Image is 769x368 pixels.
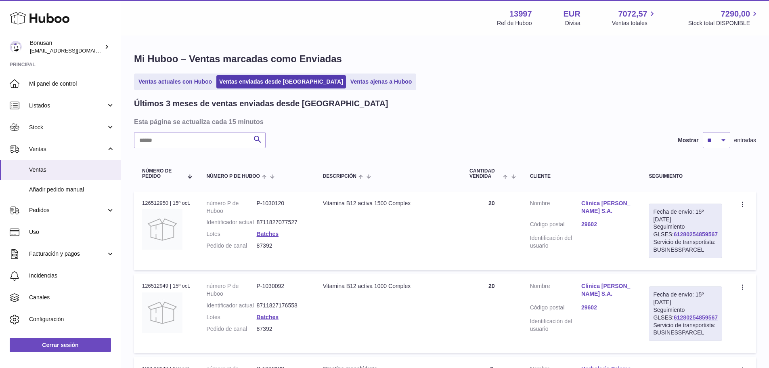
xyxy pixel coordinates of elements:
span: Incidencias [29,272,115,280]
td: 20 [461,274,522,353]
div: 126512949 | 15º oct. [142,282,190,290]
div: Seguimiento GLSES: [649,204,722,258]
dt: Lotes [206,313,256,321]
img: no-photo.jpg [142,209,182,250]
dd: P-1030120 [257,200,307,215]
a: 7072,57 Ventas totales [612,8,657,27]
span: Mi panel de control [29,80,115,88]
span: Facturación y pagos [29,250,106,258]
span: 7290,00 [721,8,750,19]
a: 29602 [581,304,633,311]
dt: número P de Huboo [206,282,256,298]
span: Stock total DISPONIBLE [688,19,759,27]
span: Stock [29,124,106,131]
span: Ventas totales [612,19,657,27]
div: Seguimiento [649,174,722,179]
h1: Mi Huboo – Ventas marcadas como Enviadas [134,53,756,65]
dd: 87392 [257,325,307,333]
span: Listados [29,102,106,109]
a: 29602 [581,221,633,228]
dt: Pedido de canal [206,325,256,333]
h3: Esta página se actualiza cada 15 minutos [134,117,754,126]
dt: Identificación del usuario [530,234,581,250]
a: Clinica [PERSON_NAME] S.A. [581,200,633,215]
img: no-photo.jpg [142,292,182,333]
div: 126512950 | 15º oct. [142,200,190,207]
div: Bonusan [30,39,103,55]
div: Divisa [565,19,580,27]
dt: Nombre [530,200,581,217]
a: Cerrar sesión [10,338,111,352]
span: 7072,57 [618,8,647,19]
span: Pedidos [29,206,106,214]
h2: Últimos 3 meses de ventas enviadas desde [GEOGRAPHIC_DATA] [134,98,388,109]
div: Vitamina B12 activa 1500 Complex [323,200,453,207]
dt: Código postal [530,304,581,313]
dt: Identificador actual [206,219,256,226]
span: Añadir pedido manual [29,186,115,193]
td: 20 [461,191,522,270]
div: Seguimiento GLSES: [649,286,722,341]
div: Servicio de transportista: BUSINESSPARCEL [653,238,718,254]
strong: EUR [564,8,580,19]
span: Configuración [29,315,115,323]
a: 61280254859567 [674,314,718,321]
a: Batches [257,231,279,237]
div: Servicio de transportista: BUSINESSPARCEL [653,322,718,337]
dt: Identificador actual [206,302,256,309]
dd: P-1030092 [257,282,307,298]
span: Ventas [29,145,106,153]
span: Uso [29,228,115,236]
dt: número P de Huboo [206,200,256,215]
div: Ref de Huboo [497,19,532,27]
span: [EMAIL_ADDRESS][DOMAIN_NAME] [30,47,119,54]
dt: Identificación del usuario [530,318,581,333]
a: Ventas ajenas a Huboo [348,75,415,88]
a: 7290,00 Stock total DISPONIBLE [688,8,759,27]
span: Cantidad vendida [469,168,501,179]
a: 61280254859567 [674,231,718,238]
dd: 87392 [257,242,307,250]
div: Cliente [530,174,633,179]
div: Vitamina B12 activa 1000 Complex [323,282,453,290]
div: Fecha de envío: 15º [DATE] [653,291,718,306]
a: Ventas enviadas desde [GEOGRAPHIC_DATA] [216,75,346,88]
dd: 8711827176558 [257,302,307,309]
div: Fecha de envío: 15º [DATE] [653,208,718,223]
span: Número de pedido [142,168,183,179]
span: Ventas [29,166,115,174]
img: info@bonusan.es [10,41,22,53]
span: Descripción [323,174,356,179]
dd: 8711827077527 [257,219,307,226]
span: Canales [29,294,115,301]
label: Mostrar [678,137,698,144]
dt: Pedido de canal [206,242,256,250]
dt: Nombre [530,282,581,300]
span: entradas [734,137,756,144]
dt: Lotes [206,230,256,238]
span: número P de Huboo [206,174,260,179]
a: Batches [257,314,279,320]
a: Ventas actuales con Huboo [136,75,215,88]
a: Clinica [PERSON_NAME] S.A. [581,282,633,298]
dt: Código postal [530,221,581,230]
strong: 13997 [509,8,532,19]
